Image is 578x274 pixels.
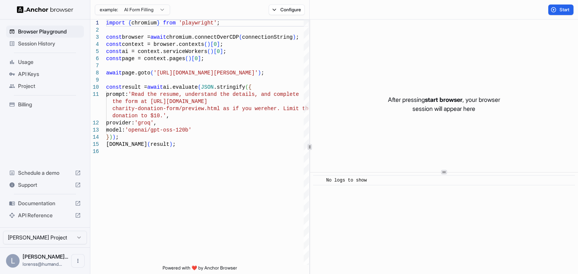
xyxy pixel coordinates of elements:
[100,7,118,13] span: example:
[18,70,81,78] span: API Keys
[6,56,84,68] div: Usage
[560,7,570,13] span: Start
[261,70,264,76] span: ;
[286,91,299,97] span: lete
[151,34,166,40] span: await
[113,106,268,112] span: charity-donation-form/preview.html as if you were
[18,82,81,90] span: Project
[106,56,122,62] span: const
[18,200,72,207] span: Documentation
[90,120,99,127] div: 12
[269,5,305,15] button: Configure
[90,41,99,48] div: 4
[326,178,367,183] span: No logs to show
[90,77,99,84] div: 9
[185,56,188,62] span: (
[90,55,99,62] div: 6
[17,6,73,13] img: Anchor Logo
[122,41,204,47] span: context = browser.contexts
[18,212,72,219] span: API Reference
[18,101,81,108] span: Billing
[23,253,68,260] span: Lorenss Martinsons
[90,27,99,34] div: 2
[106,20,125,26] span: import
[154,70,258,76] span: '[URL][DOMAIN_NAME][PERSON_NAME]'
[147,141,150,147] span: (
[317,177,321,184] span: ​
[90,62,99,70] div: 7
[6,197,84,209] div: Documentation
[71,254,85,268] button: Open menu
[6,80,84,92] div: Project
[548,5,573,15] button: Start
[106,134,109,140] span: }
[128,20,131,26] span: {
[207,41,210,47] span: )
[258,70,261,76] span: )
[217,20,220,26] span: ;
[223,48,226,54] span: ;
[388,95,500,113] p: After pressing , your browser session will appear here
[239,34,242,40] span: (
[18,40,81,47] span: Session History
[106,141,147,147] span: [DOMAIN_NAME]
[214,48,217,54] span: [
[6,167,84,179] div: Schedule a demo
[113,113,166,119] span: donation to $10.'
[192,56,195,62] span: [
[135,120,154,126] span: 'groq'
[147,84,163,90] span: await
[6,38,84,50] div: Session History
[220,41,223,47] span: ;
[6,254,20,268] div: L
[188,56,191,62] span: )
[106,70,122,76] span: await
[128,91,286,97] span: 'Read the resume, understand the details, and comp
[157,20,160,26] span: }
[122,70,151,76] span: page.goto
[23,261,62,267] span: lorenss@humandata.dev
[18,181,72,189] span: Support
[163,20,176,26] span: from
[195,56,198,62] span: 0
[163,265,237,274] span: Powered with ❤️ by Anchor Browser
[198,56,201,62] span: ]
[106,48,122,54] span: const
[6,26,84,38] div: Browser Playground
[90,148,99,155] div: 16
[122,34,151,40] span: browser =
[198,84,201,90] span: (
[154,120,157,126] span: ,
[166,113,169,119] span: ,
[425,96,462,103] span: start browser
[6,179,84,191] div: Support
[18,28,81,35] span: Browser Playground
[106,91,128,97] span: prompt:
[6,68,84,80] div: API Keys
[106,120,135,126] span: provider:
[172,141,175,147] span: ;
[90,48,99,55] div: 5
[169,141,172,147] span: )
[90,91,99,98] div: 11
[122,48,207,54] span: ai = context.serviceWorkers
[18,58,81,66] span: Usage
[90,20,99,27] div: 1
[90,127,99,134] div: 13
[125,127,191,133] span: 'openai/gpt-oss-120b'
[296,34,299,40] span: ;
[106,34,122,40] span: const
[90,84,99,91] div: 10
[6,209,84,221] div: API Reference
[217,41,220,47] span: ]
[267,106,312,112] span: her. Limit the
[106,84,122,90] span: const
[201,56,204,62] span: ;
[90,134,99,141] div: 14
[106,127,125,133] span: model:
[210,48,213,54] span: )
[293,34,296,40] span: )
[151,141,169,147] span: result
[116,134,119,140] span: ;
[214,41,217,47] span: 0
